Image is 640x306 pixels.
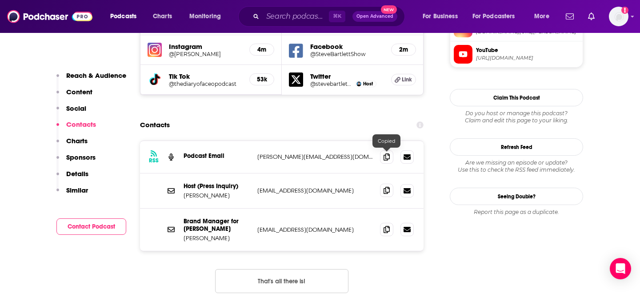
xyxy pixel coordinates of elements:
[534,10,549,23] span: More
[310,81,353,87] a: @stevebartlettsc
[621,7,628,14] svg: Add a profile image
[310,72,384,81] h5: Twitter
[610,258,631,279] div: Open Intercom Messenger
[381,5,397,14] span: New
[416,9,469,24] button: open menu
[257,46,267,53] h5: 4m
[66,104,86,113] p: Social
[148,43,162,57] img: iconImage
[467,9,528,24] button: open menu
[450,110,583,117] span: Do you host or manage this podcast?
[329,11,345,22] span: ⌘ K
[609,7,628,26] span: Logged in as cjwarnke
[609,7,628,26] img: User Profile
[356,81,361,86] img: Steven Bartlett
[562,9,577,24] a: Show notifications dropdown
[476,46,579,54] span: YouTube
[56,88,92,104] button: Content
[450,159,583,173] div: Are we missing an episode or update? Use this to check the RSS feed immediately.
[257,187,373,194] p: [EMAIL_ADDRESS][DOMAIN_NAME]
[609,7,628,26] button: Show profile menu
[110,10,136,23] span: Podcasts
[399,46,408,53] h5: 2m
[450,138,583,156] button: Refresh Feed
[56,153,96,169] button: Sponsors
[169,51,242,57] a: @[PERSON_NAME]
[169,81,242,87] a: @thediaryofaceopodcast
[7,8,92,25] img: Podchaser - Follow, Share and Rate Podcasts
[184,152,250,160] p: Podcast Email
[169,42,242,51] h5: Instagram
[184,234,250,242] p: [PERSON_NAME]
[153,10,172,23] span: Charts
[56,104,86,121] button: Social
[257,153,373,161] p: [PERSON_NAME][EMAIL_ADDRESS][DOMAIN_NAME]
[257,76,267,83] h5: 53k
[66,71,126,80] p: Reach & Audience
[66,88,92,96] p: Content
[372,134,400,148] div: Copied
[356,14,393,19] span: Open Advanced
[363,81,373,87] span: Host
[215,269,348,293] button: Nothing here.
[183,9,232,24] button: open menu
[169,72,242,81] h5: Tik Tok
[66,120,96,129] p: Contacts
[450,188,583,205] a: Seeing Double?
[184,182,250,190] p: Host (Press Inquiry)
[149,157,159,164] h3: RSS
[66,137,88,145] p: Charts
[423,10,458,23] span: For Business
[257,226,373,234] p: [EMAIL_ADDRESS][DOMAIN_NAME]
[454,45,579,64] a: YouTube[URL][DOMAIN_NAME]
[56,120,96,137] button: Contacts
[56,137,88,153] button: Charts
[310,42,384,51] h5: Facebook
[56,218,126,235] button: Contact Podcast
[56,169,88,186] button: Details
[184,192,250,199] p: [PERSON_NAME]
[56,71,126,88] button: Reach & Audience
[104,9,148,24] button: open menu
[184,217,250,233] p: Brand Manager for [PERSON_NAME]
[247,6,413,27] div: Search podcasts, credits, & more...
[66,153,96,161] p: Sponsors
[140,117,170,133] h2: Contacts
[472,10,515,23] span: For Podcasters
[66,186,88,194] p: Similar
[391,74,416,85] a: Link
[310,51,384,57] a: @SteveBartlettShow
[450,110,583,124] div: Claim and edit this page to your liking.
[450,89,583,106] button: Claim This Podcast
[402,76,412,83] span: Link
[263,9,329,24] input: Search podcasts, credits, & more...
[352,11,397,22] button: Open AdvancedNew
[66,169,88,178] p: Details
[189,10,221,23] span: Monitoring
[584,9,598,24] a: Show notifications dropdown
[528,9,560,24] button: open menu
[147,9,177,24] a: Charts
[450,209,583,216] div: Report this page as a duplicate.
[476,55,579,61] span: https://www.youtube.com/@TheDiaryOfACEO
[56,186,88,202] button: Similar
